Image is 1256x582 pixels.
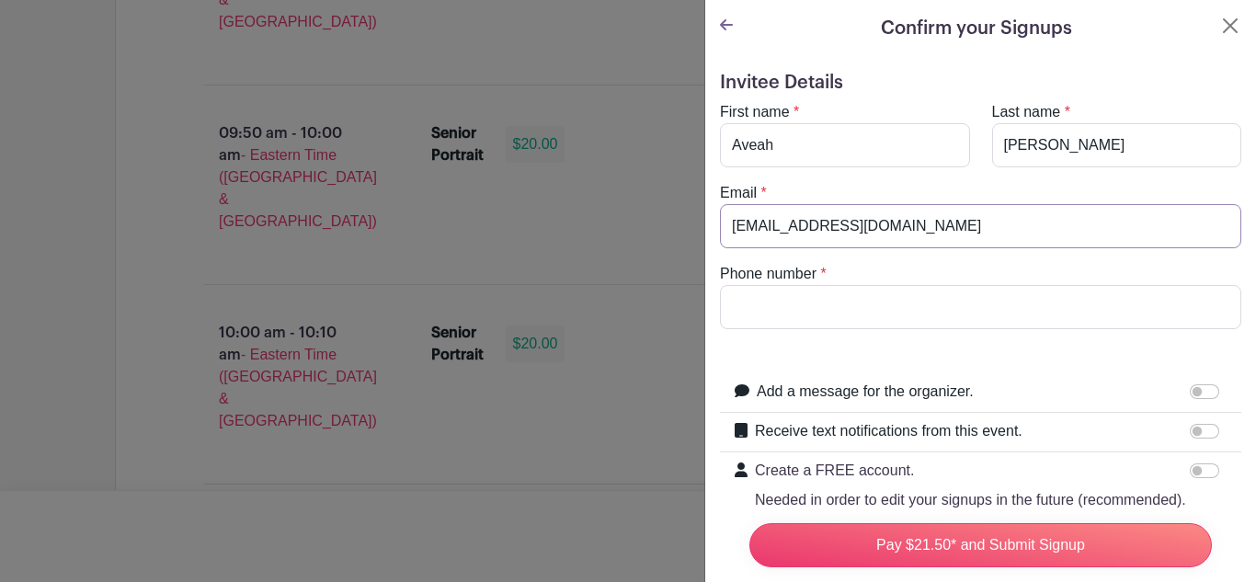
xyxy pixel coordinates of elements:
p: Create a FREE account. [755,460,1186,482]
label: First name [720,101,790,123]
input: Pay $21.50* and Submit Signup [749,523,1212,567]
p: Needed in order to edit your signups in the future (recommended). [755,489,1186,511]
label: Receive text notifications from this event. [755,420,1022,442]
label: Phone number [720,263,816,285]
button: Close [1219,15,1241,37]
label: Add a message for the organizer. [757,381,974,403]
h5: Invitee Details [720,72,1241,94]
label: Last name [992,101,1061,123]
label: Email [720,182,757,204]
h5: Confirm your Signups [881,15,1072,42]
